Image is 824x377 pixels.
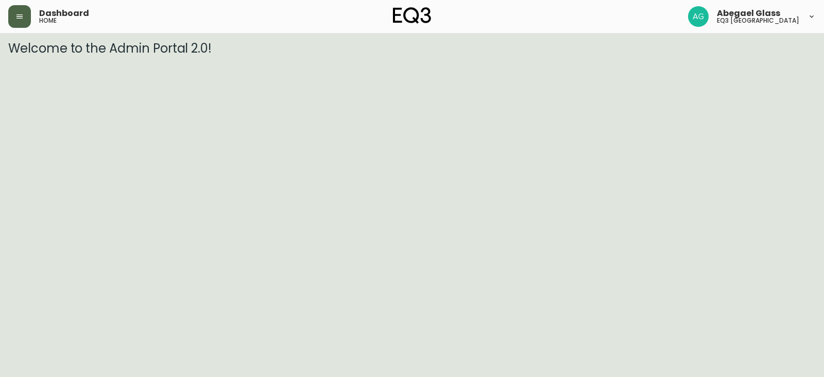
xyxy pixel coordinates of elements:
[39,9,89,18] span: Dashboard
[8,41,816,56] h3: Welcome to the Admin Portal 2.0!
[688,6,709,27] img: ffcb3a98c62deb47deacec1bf39f4e65
[717,18,799,24] h5: eq3 [GEOGRAPHIC_DATA]
[393,7,431,24] img: logo
[39,18,57,24] h5: home
[717,9,780,18] span: Abegael Glass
